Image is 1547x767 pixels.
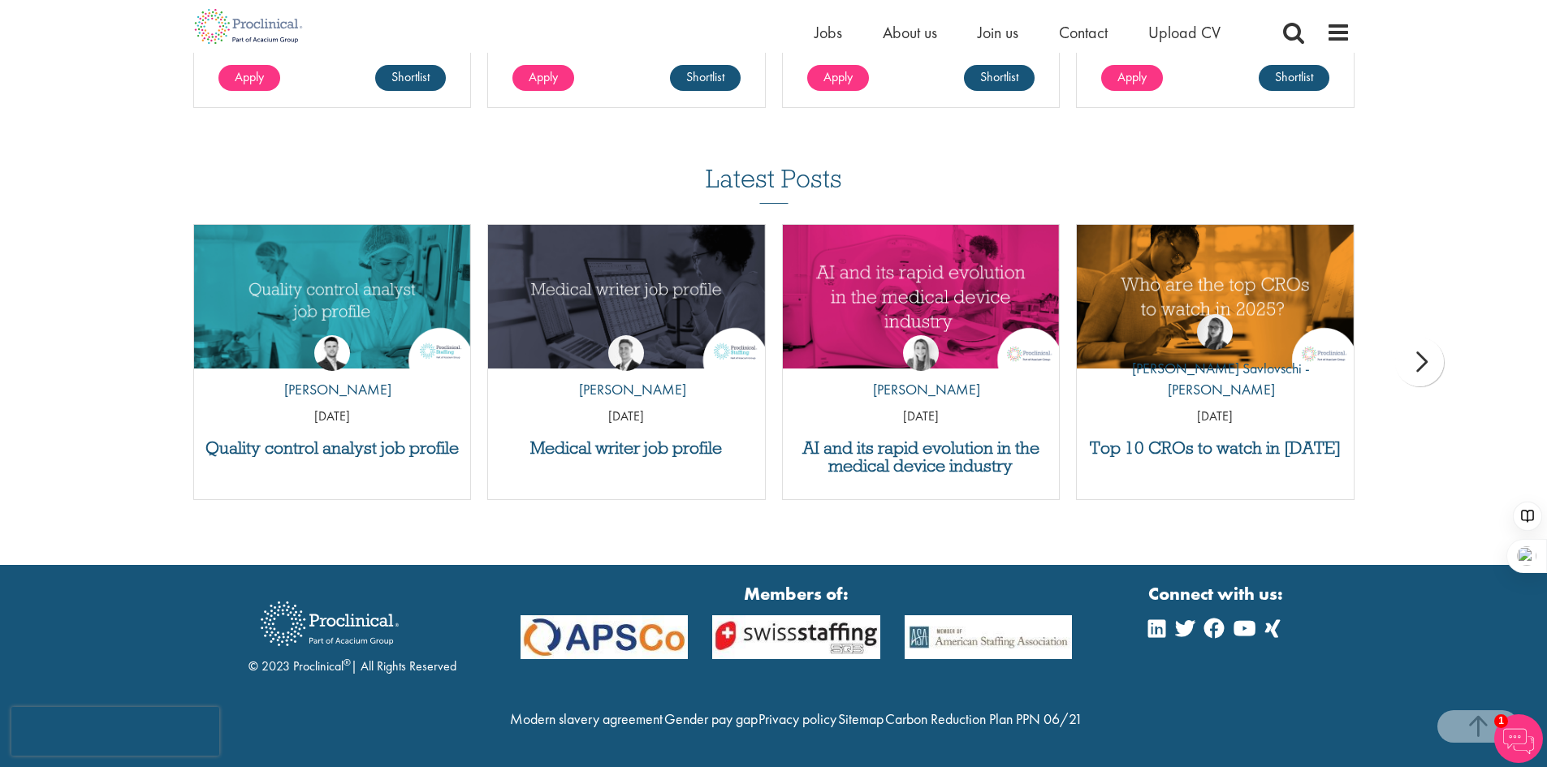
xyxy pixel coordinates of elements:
a: Modern slavery agreement [510,709,663,728]
img: AI and Its Impact on the Medical Device Industry | Proclinical [783,225,1060,368]
img: George Watson [608,335,644,371]
a: AI and its rapid evolution in the medical device industry [791,439,1052,475]
a: Link to a post [783,225,1060,368]
a: Link to a post [1077,225,1354,368]
a: Hannah Burke [PERSON_NAME] [861,335,980,408]
p: [PERSON_NAME] Savlovschi - [PERSON_NAME] [1077,358,1354,399]
iframe: reCAPTCHA [11,707,219,756]
img: APSCo [892,615,1085,660]
a: Shortlist [1259,65,1329,91]
a: Apply [512,65,574,91]
sup: ® [344,656,351,669]
img: quality control analyst job profile [194,225,471,368]
a: Joshua Godden [PERSON_NAME] [272,335,391,408]
span: 1 [1494,714,1508,728]
a: Link to a post [194,225,471,368]
strong: Connect with us: [1148,581,1286,606]
p: [DATE] [194,407,471,426]
a: Apply [1101,65,1163,91]
p: [DATE] [488,407,765,426]
p: [PERSON_NAME] [272,379,391,400]
span: Apply [235,68,264,85]
a: Apply [218,65,280,91]
a: Contact [1059,22,1108,43]
img: Theodora Savlovschi - Wicks [1197,314,1233,350]
span: Apply [529,68,558,85]
a: George Watson [PERSON_NAME] [567,335,686,408]
a: Privacy policy [758,709,836,728]
span: Apply [823,68,853,85]
a: Jobs [815,22,842,43]
a: Carbon Reduction Plan PPN 06/21 [885,709,1082,728]
img: APSCo [700,615,892,660]
a: Top 10 CROs to watch in [DATE] [1085,439,1346,457]
h3: Latest Posts [706,165,842,204]
img: Medical writer job profile [488,225,765,368]
a: Gender pay gap [664,709,758,728]
a: Shortlist [375,65,446,91]
a: Shortlist [964,65,1035,91]
a: Shortlist [670,65,741,91]
img: Joshua Godden [314,335,350,371]
a: Apply [807,65,869,91]
img: Top 10 CROs 2025 | Proclinical [1077,225,1354,368]
strong: Members of: [521,581,1073,606]
a: Link to a post [488,225,765,368]
p: [DATE] [1077,407,1354,426]
div: © 2023 Proclinical | All Rights Reserved [248,589,456,676]
div: next [1395,338,1444,386]
a: Medical writer job profile [496,439,757,457]
p: [PERSON_NAME] [567,379,686,400]
a: Upload CV [1148,22,1221,43]
img: Hannah Burke [903,335,939,371]
img: APSCo [508,615,701,660]
a: About us [883,22,937,43]
a: Join us [978,22,1018,43]
p: [PERSON_NAME] [861,379,980,400]
img: Proclinical Recruitment [248,590,411,657]
a: Sitemap [838,709,884,728]
span: Apply [1117,68,1147,85]
a: Quality control analyst job profile [202,439,463,457]
p: [DATE] [783,407,1060,426]
a: Theodora Savlovschi - Wicks [PERSON_NAME] Savlovschi - [PERSON_NAME] [1077,314,1354,407]
img: Chatbot [1494,714,1543,763]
